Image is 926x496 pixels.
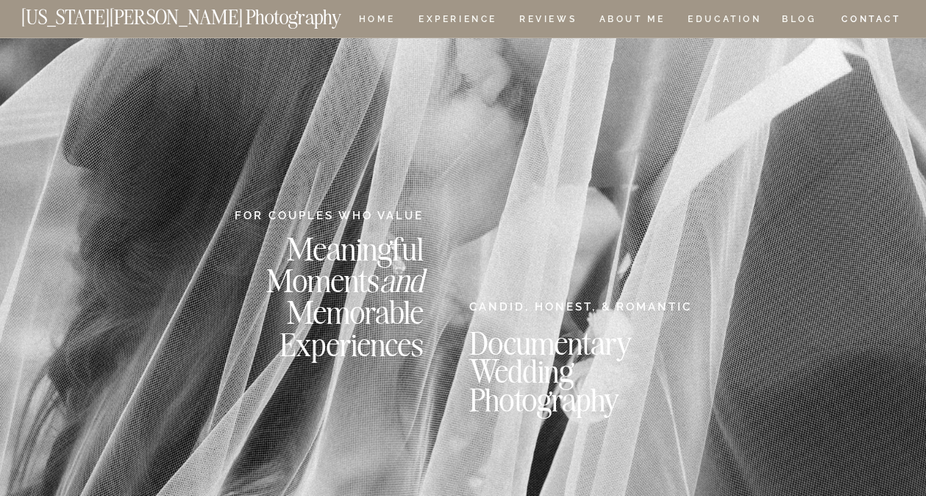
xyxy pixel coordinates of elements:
a: Experience [419,15,496,27]
a: BLOG [782,15,817,27]
i: and [380,260,424,300]
a: CONTACT [841,11,902,27]
a: [US_STATE][PERSON_NAME] Photography [21,7,391,20]
a: ABOUT ME [599,15,666,27]
a: EDUCATION [686,15,763,27]
h2: FOR COUPLES WHO VALUE [229,208,424,223]
a: HOME [356,15,398,27]
h2: Meaningful Moments Memorable Experiences [249,233,424,358]
h2: Documentary Wedding Photography [469,329,693,403]
a: REVIEWS [519,15,574,27]
h2: CANDID, HONEST, & ROMANTIC [469,299,697,321]
h2: Love Stories, Artfully Documented [207,201,721,230]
